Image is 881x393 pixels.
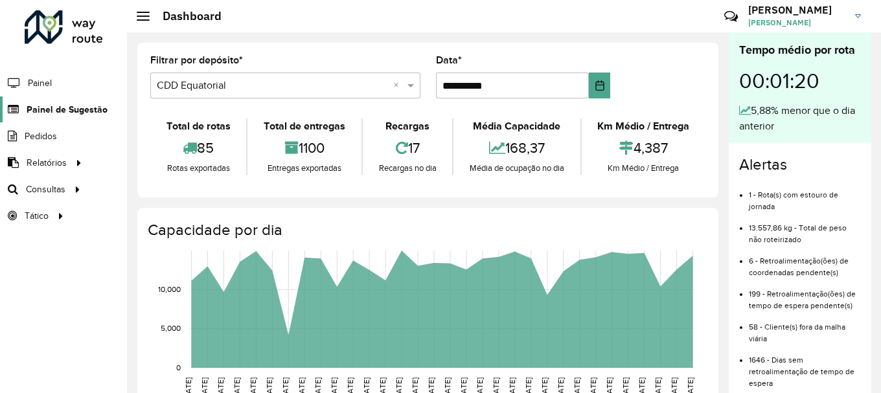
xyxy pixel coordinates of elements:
[154,118,243,134] div: Total de rotas
[26,183,65,196] span: Consultas
[717,3,745,30] a: Contato Rápido
[748,17,845,28] span: [PERSON_NAME]
[28,76,52,90] span: Painel
[749,212,861,245] li: 13.557,86 kg - Total de peso não roteirizado
[739,41,861,59] div: Tempo médio por rota
[393,78,404,93] span: Clear all
[25,129,57,143] span: Pedidos
[749,179,861,212] li: 1 - Rota(s) com estouro de jornada
[150,9,222,23] h2: Dashboard
[457,118,577,134] div: Média Capacidade
[457,134,577,162] div: 168,37
[251,118,358,134] div: Total de entregas
[158,285,181,293] text: 10,000
[739,59,861,103] div: 00:01:20
[748,4,845,16] h3: [PERSON_NAME]
[176,363,181,372] text: 0
[161,324,181,333] text: 5,000
[436,52,462,68] label: Data
[154,134,243,162] div: 85
[585,162,702,175] div: Km Médio / Entrega
[251,162,358,175] div: Entregas exportadas
[749,311,861,344] li: 58 - Cliente(s) fora da malha viária
[150,52,243,68] label: Filtrar por depósito
[739,155,861,174] h4: Alertas
[251,134,358,162] div: 1100
[148,221,705,240] h4: Capacidade por dia
[366,162,449,175] div: Recargas no dia
[27,103,108,117] span: Painel de Sugestão
[366,134,449,162] div: 17
[585,118,702,134] div: Km Médio / Entrega
[589,73,610,98] button: Choose Date
[457,162,577,175] div: Média de ocupação no dia
[739,103,861,134] div: 5,88% menor que o dia anterior
[25,209,49,223] span: Tático
[154,162,243,175] div: Rotas exportadas
[366,118,449,134] div: Recargas
[585,134,702,162] div: 4,387
[749,344,861,389] li: 1646 - Dias sem retroalimentação de tempo de espera
[27,156,67,170] span: Relatórios
[749,245,861,278] li: 6 - Retroalimentação(ões) de coordenadas pendente(s)
[749,278,861,311] li: 199 - Retroalimentação(ões) de tempo de espera pendente(s)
